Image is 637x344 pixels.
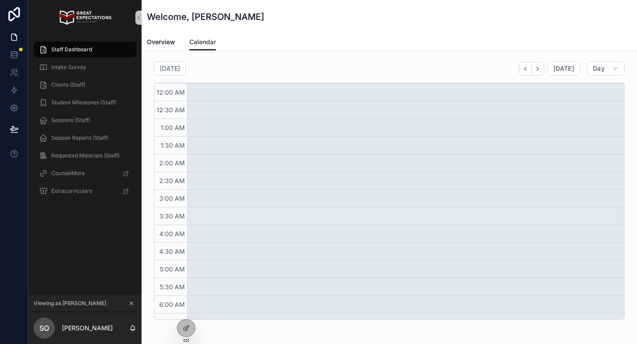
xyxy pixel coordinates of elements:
[34,95,136,111] a: Student Milestones (Staff)
[34,165,136,181] a: CounselMore
[51,64,86,71] span: Intake Survey
[157,195,187,202] span: 3:00 AM
[51,81,85,88] span: Clients (Staff)
[51,187,92,195] span: Extracurriculars
[157,159,187,167] span: 2:00 AM
[157,301,187,308] span: 6:00 AM
[157,265,187,273] span: 5:00 AM
[587,61,625,76] button: Day
[154,88,187,96] span: 12:00 AM
[147,38,175,46] span: Overview
[34,112,136,128] a: Sessions (Staff)
[34,77,136,93] a: Clients (Staff)
[51,99,116,106] span: Student Milestones (Staff)
[158,141,187,149] span: 1:30 AM
[34,148,136,164] a: Requested Materials (Staff)
[157,283,187,290] span: 5:30 AM
[157,318,187,326] span: 6:30 AM
[51,46,92,53] span: Staff Dashboard
[157,177,187,184] span: 2:30 AM
[51,134,108,141] span: Session Reports (Staff)
[189,38,216,46] span: Calendar
[58,11,111,25] img: App logo
[553,65,574,73] span: [DATE]
[34,183,136,199] a: Extracurriculars
[34,300,106,307] span: Viewing as [PERSON_NAME]
[157,248,187,255] span: 4:30 AM
[28,35,142,210] div: scrollable content
[157,212,187,220] span: 3:30 AM
[160,64,180,73] h2: [DATE]
[39,323,49,333] span: SO
[51,152,119,159] span: Requested Materials (Staff)
[147,11,264,23] h1: Welcome, [PERSON_NAME]
[158,124,187,131] span: 1:00 AM
[593,65,605,73] span: Day
[34,59,136,75] a: Intake Survey
[189,34,216,51] a: Calendar
[51,170,85,177] span: CounselMore
[532,62,544,76] button: Next
[157,230,187,237] span: 4:00 AM
[147,34,175,52] a: Overview
[548,61,580,76] button: [DATE]
[34,130,136,146] a: Session Reports (Staff)
[34,42,136,57] a: Staff Dashboard
[62,324,113,333] p: [PERSON_NAME]
[154,106,187,114] span: 12:30 AM
[51,117,90,124] span: Sessions (Staff)
[519,62,532,76] button: Back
